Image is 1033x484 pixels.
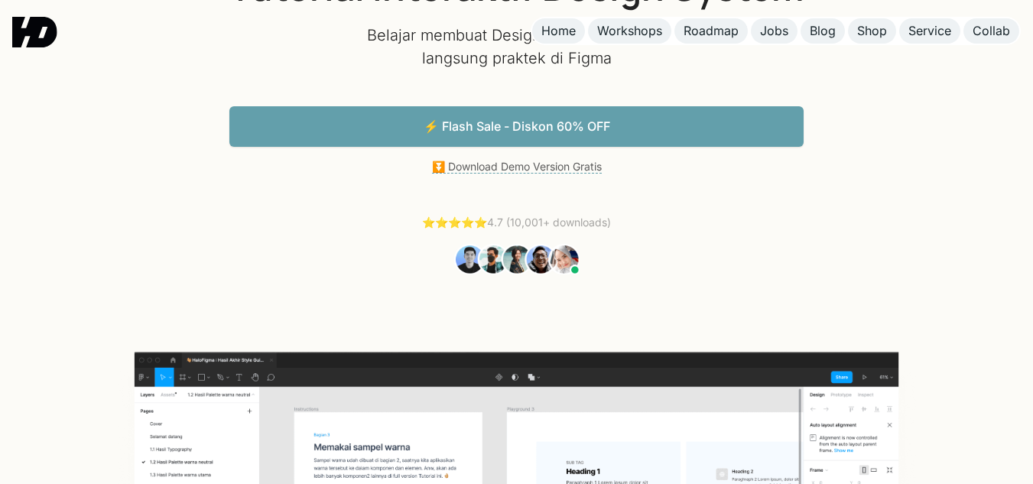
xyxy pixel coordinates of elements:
a: Service [899,18,960,44]
a: Roadmap [674,18,748,44]
div: Service [908,23,951,39]
a: Jobs [751,18,797,44]
div: Collab [973,23,1010,39]
div: Home [541,23,576,39]
a: Blog [801,18,845,44]
div: Workshops [597,23,662,39]
a: Collab [963,18,1019,44]
a: ⭐️⭐️⭐️⭐️⭐️ [422,216,487,229]
div: Jobs [760,23,788,39]
a: ⚡️ Flash Sale - Diskon 60% OFF [229,106,804,147]
a: Workshops [588,18,671,44]
div: Shop [857,23,887,39]
img: Students Tutorial Belajar UI Design dari NOL Figma HaloFigma [453,243,580,275]
a: ⏬ Download Demo Version Gratis [432,160,602,174]
div: Roadmap [684,23,739,39]
p: Belajar membuat Design System dari NOL langsung praktek di Figma [364,24,670,70]
div: 4.7 (10,001+ downloads) [422,215,611,231]
div: Blog [810,23,836,39]
a: Shop [848,18,896,44]
a: Home [532,18,585,44]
